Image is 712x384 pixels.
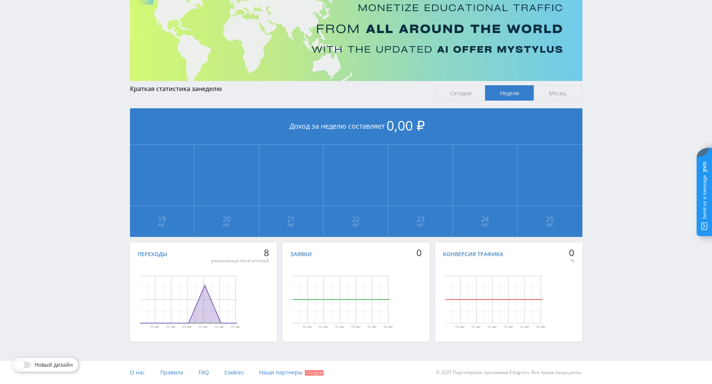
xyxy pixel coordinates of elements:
[520,325,529,329] text: 24 авг.
[305,370,324,376] span: Скидки
[215,325,224,329] text: 24 авг.
[259,369,303,376] span: Наши партнеры
[324,216,388,222] span: 22
[488,325,497,329] text: 22 авг.
[198,325,208,329] text: 23 авг.
[231,325,240,329] text: 25 авг.
[130,361,145,384] a: О нас
[472,325,481,329] text: 21 авг.
[436,85,485,101] span: Сегодня
[224,361,244,384] a: Cookies
[260,222,323,228] span: Авг
[367,325,377,329] text: 24 авг.
[211,258,269,264] div: уникальных посетителей
[224,369,244,376] span: Cookies
[518,222,582,228] span: Авг
[130,369,145,376] span: О нас
[130,222,194,228] span: Авг
[198,84,222,93] span: неделю
[455,325,465,329] text: 20 авг.
[536,325,546,329] text: 25 авг.
[360,361,582,384] div: © 2025 Партнёрская программа Edugram. Все права защищены.
[166,325,176,329] text: 21 авг.
[195,216,258,222] span: 20
[485,85,534,101] span: Неделя
[389,216,452,222] span: 23
[453,222,517,228] span: Авг
[182,325,192,329] text: 22 авг.
[324,222,388,228] span: Авг
[160,361,183,384] a: Правила
[115,261,262,338] svg: Диаграмма.
[35,362,73,368] span: Новый дизайн
[199,369,209,376] span: FAQ
[504,325,513,329] text: 23 авг.
[386,116,425,134] span: 0,00 ₽
[290,251,312,257] div: Заявки
[211,247,269,258] div: 8
[383,325,393,329] text: 25 авг.
[160,369,183,376] span: Правила
[569,258,574,264] div: %
[130,85,429,92] div: Краткая статистика за
[335,325,344,329] text: 22 авг.
[351,325,361,329] text: 23 авг.
[150,325,160,329] text: 20 авг.
[534,85,582,101] span: Месяц
[260,216,323,222] span: 21
[569,247,574,258] div: 0
[130,216,194,222] span: 19
[259,361,324,384] a: Наши партнеры Скидки
[319,325,328,329] text: 21 авг.
[453,216,517,222] span: 24
[130,108,582,145] div: Доход за неделю составляет
[416,247,422,258] div: 0
[443,251,503,257] div: Конверсия трафика
[420,261,567,338] svg: Диаграмма.
[303,325,312,329] text: 20 авг.
[518,216,582,222] span: 25
[199,361,209,384] a: FAQ
[267,261,415,338] svg: Диаграмма.
[138,251,167,257] div: Переходы
[195,222,258,228] span: Авг
[389,222,452,228] span: Авг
